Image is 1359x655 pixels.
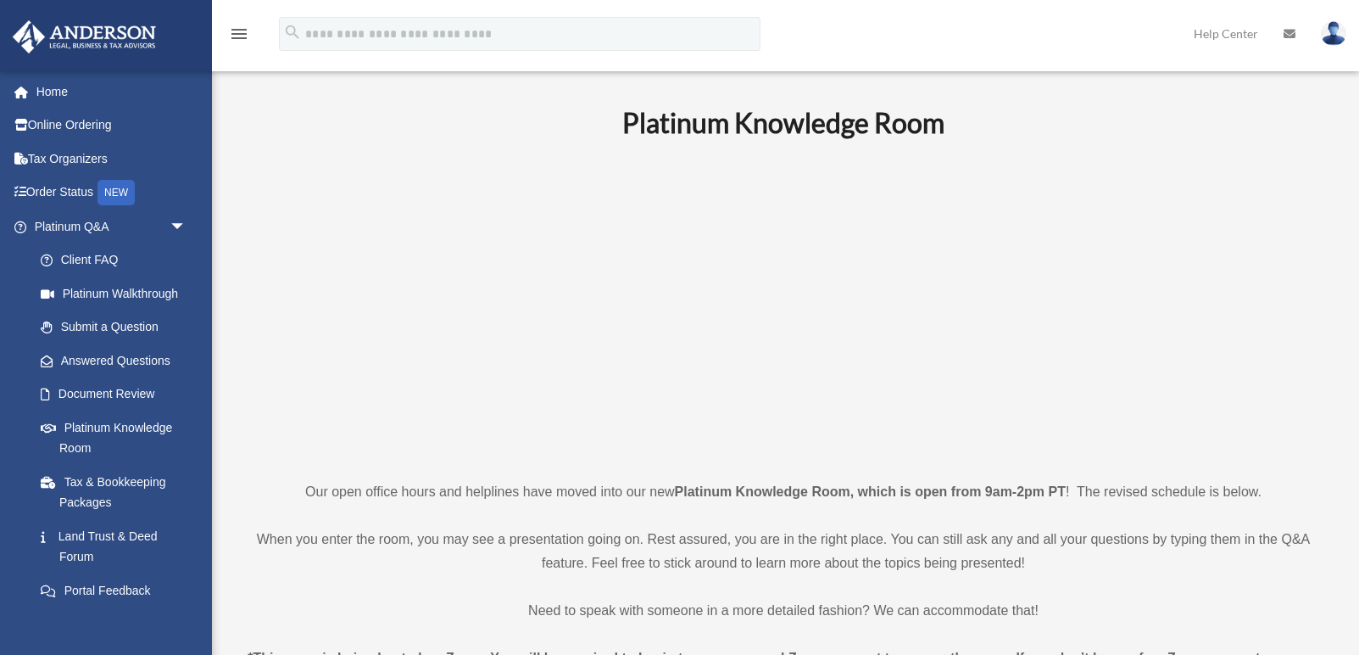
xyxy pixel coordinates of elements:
[229,24,249,44] i: menu
[283,23,302,42] i: search
[242,480,1325,504] p: Our open office hours and helplines have moved into our new ! The revised schedule is below.
[24,344,212,378] a: Answered Questions
[24,574,212,607] a: Portal Feedback
[24,244,212,277] a: Client FAQ
[1321,21,1346,46] img: User Pic
[24,311,212,344] a: Submit a Question
[242,599,1325,623] p: Need to speak with someone in a more detailed fashion? We can accommodate that!
[242,528,1325,575] p: When you enter the room, you may see a presentation going on. Rest assured, you are in the right ...
[24,465,212,519] a: Tax & Bookkeeping Packages
[12,210,212,244] a: Platinum Q&Aarrow_drop_down
[675,484,1066,499] strong: Platinum Knowledge Room, which is open from 9am-2pm PT
[24,378,212,411] a: Document Review
[12,109,212,143] a: Online Ordering
[8,20,161,53] img: Anderson Advisors Platinum Portal
[529,162,1038,449] iframe: 231110_Toby_KnowledgeRoom
[12,75,212,109] a: Home
[24,411,203,465] a: Platinum Knowledge Room
[12,176,212,210] a: Order StatusNEW
[170,210,203,244] span: arrow_drop_down
[12,142,212,176] a: Tax Organizers
[24,277,212,311] a: Platinum Walkthrough
[229,30,249,44] a: menu
[24,519,212,574] a: Land Trust & Deed Forum
[622,106,944,139] b: Platinum Knowledge Room
[97,180,135,205] div: NEW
